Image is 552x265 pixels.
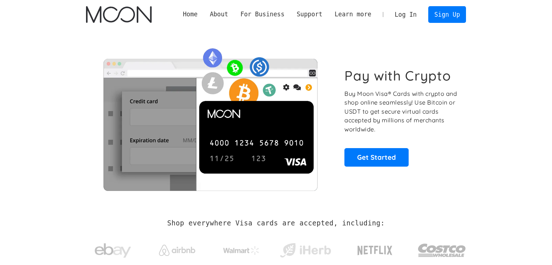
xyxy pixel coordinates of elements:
img: Moon Logo [86,6,152,23]
img: Netflix [357,241,393,260]
h1: Pay with Crypto [344,68,451,84]
a: Log In [389,7,423,23]
div: Learn more [335,10,371,19]
div: Support [297,10,322,19]
a: Sign Up [428,6,466,23]
img: Airbnb [159,245,195,256]
a: iHerb [278,234,332,264]
img: ebay [95,239,131,262]
a: Netflix [343,234,408,263]
a: Airbnb [150,237,204,260]
div: About [210,10,228,19]
div: For Business [240,10,284,19]
img: iHerb [278,241,332,260]
a: Get Started [344,148,409,166]
a: Home [177,10,204,19]
img: Costco [418,237,466,264]
img: Walmart [223,246,259,255]
h2: Shop everywhere Visa cards are accepted, including: [167,219,385,227]
p: Buy Moon Visa® Cards with crypto and shop online seamlessly! Use Bitcoin or USDT to get secure vi... [344,89,458,134]
a: Walmart [214,239,268,258]
img: Moon Cards let you spend your crypto anywhere Visa is accepted. [86,43,335,191]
